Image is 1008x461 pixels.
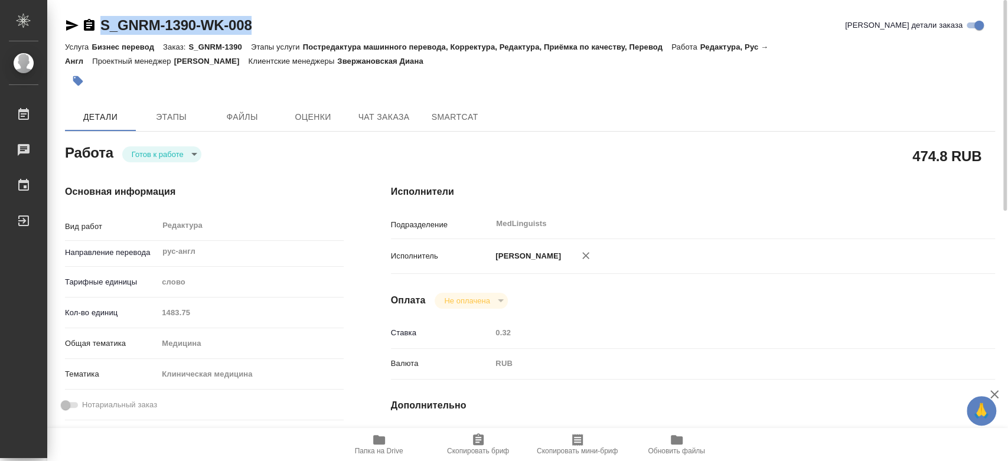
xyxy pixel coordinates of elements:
[671,42,700,51] p: Работа
[330,428,429,461] button: Папка на Drive
[391,358,492,370] p: Валюта
[163,42,188,51] p: Заказ:
[426,110,483,125] span: SmartCat
[65,185,344,199] h4: Основная информация
[82,18,96,32] button: Скопировать ссылку
[72,110,129,125] span: Детали
[435,293,507,309] div: Готов к работе
[391,185,995,199] h4: Исполнители
[65,68,91,94] button: Добавить тэг
[92,57,174,66] p: Проектный менеджер
[303,42,671,51] p: Постредактура машинного перевода, Корректура, Редактура, Приёмка по качеству, Перевод
[391,219,492,231] p: Подразделение
[65,247,158,259] p: Направление перевода
[845,19,963,31] span: [PERSON_NAME] детали заказа
[158,334,343,354] div: Медицина
[971,398,991,423] span: 🙏
[537,447,618,455] span: Скопировать мини-бриф
[285,110,341,125] span: Оценки
[337,57,432,66] p: Звержановская Диана
[491,250,561,262] p: [PERSON_NAME]
[65,276,158,288] p: Тарифные единицы
[65,141,113,162] h2: Работа
[648,447,705,455] span: Обновить файлы
[391,250,492,262] p: Исполнитель
[65,307,158,319] p: Кол-во единиц
[122,146,201,162] div: Готов к работе
[441,296,493,306] button: Не оплачена
[391,398,995,413] h4: Дополнительно
[65,368,158,380] p: Тематика
[447,447,509,455] span: Скопировать бриф
[158,364,343,384] div: Клиническая медицина
[491,354,944,374] div: RUB
[143,110,200,125] span: Этапы
[251,42,303,51] p: Этапы услуги
[391,293,426,308] h4: Оплата
[65,42,92,51] p: Услуга
[158,272,343,292] div: слово
[967,396,996,426] button: 🙏
[573,243,599,269] button: Удалить исполнителя
[214,110,270,125] span: Файлы
[391,327,492,339] p: Ставка
[65,18,79,32] button: Скопировать ссылку для ЯМессенджера
[92,42,163,51] p: Бизнес перевод
[65,338,158,349] p: Общая тематика
[188,42,250,51] p: S_GNRM-1390
[174,57,249,66] p: [PERSON_NAME]
[65,221,158,233] p: Вид работ
[528,428,627,461] button: Скопировать мини-бриф
[627,428,726,461] button: Обновить файлы
[429,428,528,461] button: Скопировать бриф
[128,149,187,159] button: Готов к работе
[491,324,944,341] input: Пустое поле
[355,447,403,455] span: Папка на Drive
[158,304,343,321] input: Пустое поле
[355,110,412,125] span: Чат заказа
[100,17,252,33] a: S_GNRM-1390-WK-008
[249,57,338,66] p: Клиентские менеджеры
[912,146,981,166] h2: 474.8 RUB
[82,399,157,411] span: Нотариальный заказ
